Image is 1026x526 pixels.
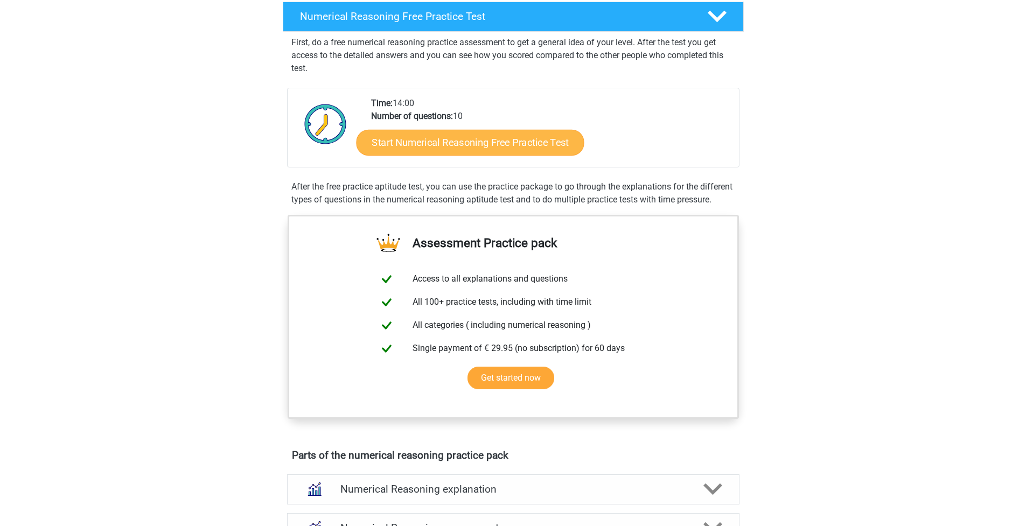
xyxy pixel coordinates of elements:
[291,36,735,75] p: First, do a free numerical reasoning practice assessment to get a general idea of your level. Aft...
[298,97,353,151] img: Clock
[300,10,690,23] h4: Numerical Reasoning Free Practice Test
[340,483,686,495] h4: Numerical Reasoning explanation
[363,97,738,167] div: 14:00 10
[287,180,739,206] div: After the free practice aptitude test, you can use the practice package to go through the explana...
[278,2,748,32] a: Numerical Reasoning Free Practice Test
[283,474,744,504] a: explanations Numerical Reasoning explanation
[292,449,735,461] h4: Parts of the numerical reasoning practice pack
[467,367,554,389] a: Get started now
[356,129,584,155] a: Start Numerical Reasoning Free Practice Test
[371,98,393,108] b: Time:
[371,111,453,121] b: Number of questions:
[301,475,328,503] img: numerical reasoning explanations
